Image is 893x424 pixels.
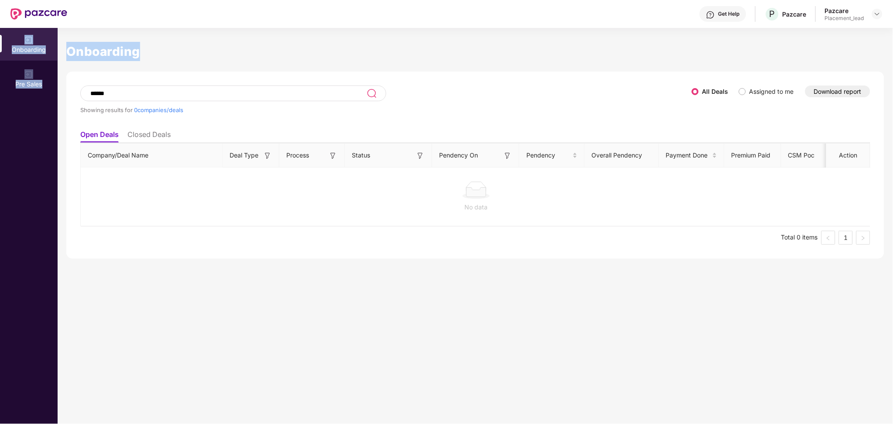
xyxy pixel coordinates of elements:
[821,231,835,245] button: left
[666,150,711,160] span: Payment Done
[861,236,866,241] span: right
[825,15,864,22] div: Placement_lead
[725,144,781,168] th: Premium Paid
[718,10,740,17] div: Get Help
[416,151,425,160] img: svg+xml;base64,PHN2ZyB3aWR0aD0iMTYiIGhlaWdodD0iMTYiIHZpZXdCb3g9IjAgMCAxNiAxNiIgZmlsbD0ibm9uZSIgeG...
[749,88,794,95] label: Assigned to me
[80,130,119,143] li: Open Deals
[781,231,818,245] li: Total 0 items
[352,150,370,160] span: Status
[805,85,870,97] button: Download report
[827,144,870,168] th: Action
[874,10,881,17] img: svg+xml;base64,PHN2ZyBpZD0iRHJvcGRvd24tMzJ4MzIiIHhtbG5zPSJodHRwOi8vd3d3LnczLm9yZy8yMDAwL3N2ZyIgd2...
[519,144,585,168] th: Pendency
[367,88,377,99] img: svg+xml;base64,PHN2ZyB3aWR0aD0iMjQiIGhlaWdodD0iMjUiIHZpZXdCb3g9IjAgMCAyNCAyNSIgZmlsbD0ibm9uZSIgeG...
[856,231,870,245] button: right
[788,150,815,160] span: CSM Poc
[821,231,835,245] li: Previous Page
[783,10,807,18] div: Pazcare
[839,231,852,244] a: 1
[10,8,67,20] img: New Pazcare Logo
[127,130,171,143] li: Closed Deals
[134,106,183,113] span: 0 companies/deals
[88,202,865,212] div: No data
[585,144,659,168] th: Overall Pendency
[856,231,870,245] li: Next Page
[839,231,853,245] li: 1
[230,150,258,160] span: Deal Type
[825,7,864,15] div: Pazcare
[80,106,692,113] div: Showing results for
[263,151,272,160] img: svg+xml;base64,PHN2ZyB3aWR0aD0iMTYiIGhlaWdodD0iMTYiIHZpZXdCb3g9IjAgMCAxNiAxNiIgZmlsbD0ibm9uZSIgeG...
[826,236,831,241] span: left
[81,144,223,168] th: Company/Deal Name
[286,150,309,160] span: Process
[439,150,478,160] span: Pendency On
[24,36,33,44] img: svg+xml;base64,PHN2ZyB3aWR0aD0iMjAiIGhlaWdodD0iMjAiIHZpZXdCb3g9IjAgMCAyMCAyMCIgZmlsbD0ibm9uZSIgeG...
[66,42,884,61] h1: Onboarding
[769,9,775,19] span: P
[659,144,725,168] th: Payment Done
[24,70,33,79] img: svg+xml;base64,PHN2ZyB3aWR0aD0iMjAiIGhlaWdodD0iMjAiIHZpZXdCb3g9IjAgMCAyMCAyMCIgZmlsbD0ibm9uZSIgeG...
[706,10,715,19] img: svg+xml;base64,PHN2ZyBpZD0iSGVscC0zMngzMiIgeG1sbnM9Imh0dHA6Ly93d3cudzMub3JnLzIwMDAvc3ZnIiB3aWR0aD...
[526,150,571,160] span: Pendency
[329,151,337,160] img: svg+xml;base64,PHN2ZyB3aWR0aD0iMTYiIGhlaWdodD0iMTYiIHZpZXdCb3g9IjAgMCAxNiAxNiIgZmlsbD0ibm9uZSIgeG...
[702,88,728,95] label: All Deals
[503,151,512,160] img: svg+xml;base64,PHN2ZyB3aWR0aD0iMTYiIGhlaWdodD0iMTYiIHZpZXdCb3g9IjAgMCAxNiAxNiIgZmlsbD0ibm9uZSIgeG...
